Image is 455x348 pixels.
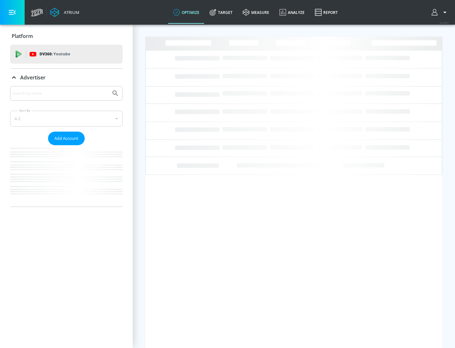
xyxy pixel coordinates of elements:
p: Youtube [53,51,70,57]
a: measure [238,1,274,24]
p: Advertiser [20,74,45,81]
a: Atrium [50,8,79,17]
div: Advertiser [10,69,123,86]
nav: list of Advertiser [10,145,123,207]
span: v 4.28.0 [440,21,449,24]
div: Platform [10,27,123,45]
input: Search by name [13,89,108,97]
a: Target [204,1,238,24]
div: Atrium [61,9,79,15]
label: Sort By [18,109,32,113]
p: Platform [12,33,33,40]
button: Add Account [48,132,85,145]
a: Report [310,1,343,24]
div: A-Z [10,111,123,127]
div: Advertiser [10,86,123,207]
p: DV360: [39,51,70,58]
span: Add Account [54,135,78,142]
a: Analyze [274,1,310,24]
a: optimize [168,1,204,24]
div: DV360: Youtube [10,45,123,64]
